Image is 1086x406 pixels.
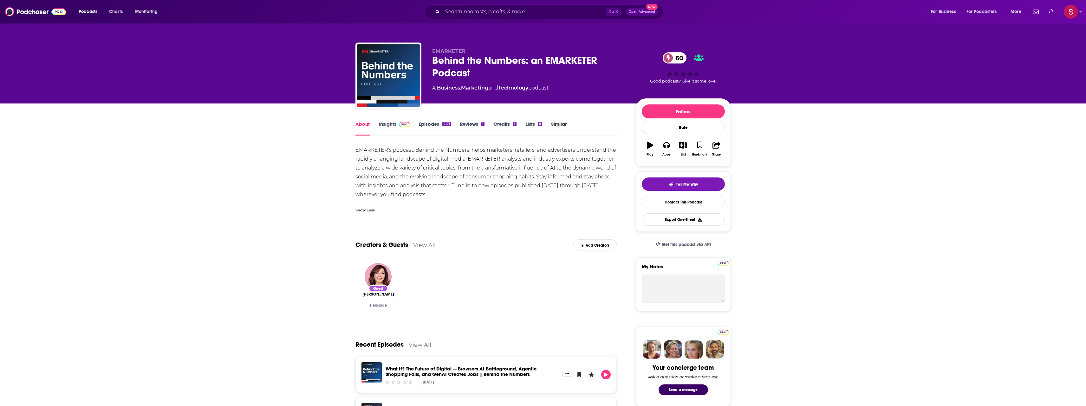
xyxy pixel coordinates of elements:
[642,196,725,208] a: Contact This Podcast
[460,121,484,136] a: Reviews1
[538,122,542,126] div: 8
[362,292,394,297] a: Linda Yaccarino
[432,48,466,54] span: EMARKETER
[5,6,66,18] img: Podchaser - Follow, Share and Rate Podcasts
[650,237,716,252] a: Get this podcast via API
[513,122,516,126] div: 1
[135,7,158,16] span: Monitoring
[601,370,611,379] button: Play
[642,213,725,226] button: Export One-Sheet
[706,340,724,359] img: Jon Profile
[460,85,461,91] span: ,
[1064,5,1078,19] span: Logged in as stephanie85546
[629,10,655,13] span: Open Advanced
[648,374,719,379] div: Ask a question or make a request.
[692,153,707,156] div: Bookmark
[409,341,431,348] a: View All
[442,7,606,17] input: Search podcasts, credits, & more...
[669,52,686,63] span: 60
[493,121,516,136] a: Credits1
[131,7,166,17] button: open menu
[423,380,434,384] div: [DATE]
[692,137,708,160] button: Bookmark
[966,7,997,16] span: For Podcasters
[563,370,572,377] button: Show More Button
[379,121,410,136] a: InsightsPodchaser Pro
[432,84,549,92] div: A podcast
[1064,5,1078,19] button: Show profile menu
[675,137,691,160] button: List
[79,7,97,16] span: Podcasts
[573,239,617,250] div: Add Creators
[662,153,671,156] div: Apps
[659,384,708,395] button: Send a message
[1011,7,1021,16] span: More
[1006,7,1029,17] button: open menu
[636,48,731,88] div: 60Good podcast? Give it some love!
[587,370,596,379] button: Leave a Rating
[488,85,498,91] span: and
[442,122,451,126] div: 2171
[664,340,682,359] img: Barbara Profile
[365,263,392,290] img: Linda Yaccarino
[658,137,675,160] button: Apps
[647,153,653,156] div: Play
[355,146,617,199] div: EMARKETER’s podcast, Behind the Numbers, helps marketers, retailers, and advertisers understand t...
[357,44,420,107] img: Behind the Numbers: an EMARKETER Podcast
[668,182,673,187] img: tell me why sparkle
[643,340,661,359] img: Sydney Profile
[606,8,621,16] span: Ctrl K
[676,182,698,187] span: Tell Me Why
[626,8,658,16] button: Open AdvancedNew
[361,362,382,383] img: What If? The Future of Digital — Browsers AI Battleground, Agentic Shopping Fails, and GenAI Crea...
[650,79,717,83] span: Good podcast? Give it some love!
[718,329,729,335] a: Pro website
[718,330,729,335] img: Podchaser Pro
[1064,5,1078,19] img: User Profile
[931,7,956,16] span: For Business
[642,177,725,191] button: tell me why sparkleTell Me Why
[642,121,725,134] div: Rate
[384,380,413,385] div: Community Rating: 0 out of 5
[362,292,394,297] span: [PERSON_NAME]
[386,366,536,377] a: What If? The Future of Digital — Browsers AI Battleground, Agentic Shopping Fails, and GenAI Crea...
[431,4,669,19] div: Search podcasts, credits, & more...
[642,104,725,118] button: Follow
[109,7,123,16] span: Charts
[355,241,408,249] a: Creators & Guests
[662,242,711,247] span: Get this podcast via API
[369,285,388,292] div: Guest
[437,85,460,91] a: Business
[1046,6,1056,17] a: Show notifications dropdown
[551,121,567,136] a: Similar
[663,52,686,63] a: 60
[718,261,729,266] img: Podchaser Pro
[498,85,528,91] a: Technology
[642,263,725,275] label: My Notes
[575,370,584,379] button: Bookmark Episode
[642,137,658,160] button: Play
[525,121,542,136] a: Lists8
[718,260,729,266] a: Pro website
[419,121,451,136] a: Episodes2171
[927,7,964,17] button: open menu
[1031,6,1041,17] a: Show notifications dropdown
[399,122,410,127] img: Podchaser Pro
[461,85,488,91] a: Marketing
[355,121,370,136] a: About
[708,137,725,160] button: Share
[74,7,106,17] button: open menu
[355,341,404,349] a: Recent Episodes
[361,303,396,308] div: 1 episode
[962,7,1006,17] button: open menu
[712,153,721,156] div: Share
[646,4,658,10] span: New
[413,242,436,248] a: View All
[481,122,484,126] div: 1
[653,364,714,372] div: Your concierge team
[681,153,686,156] div: List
